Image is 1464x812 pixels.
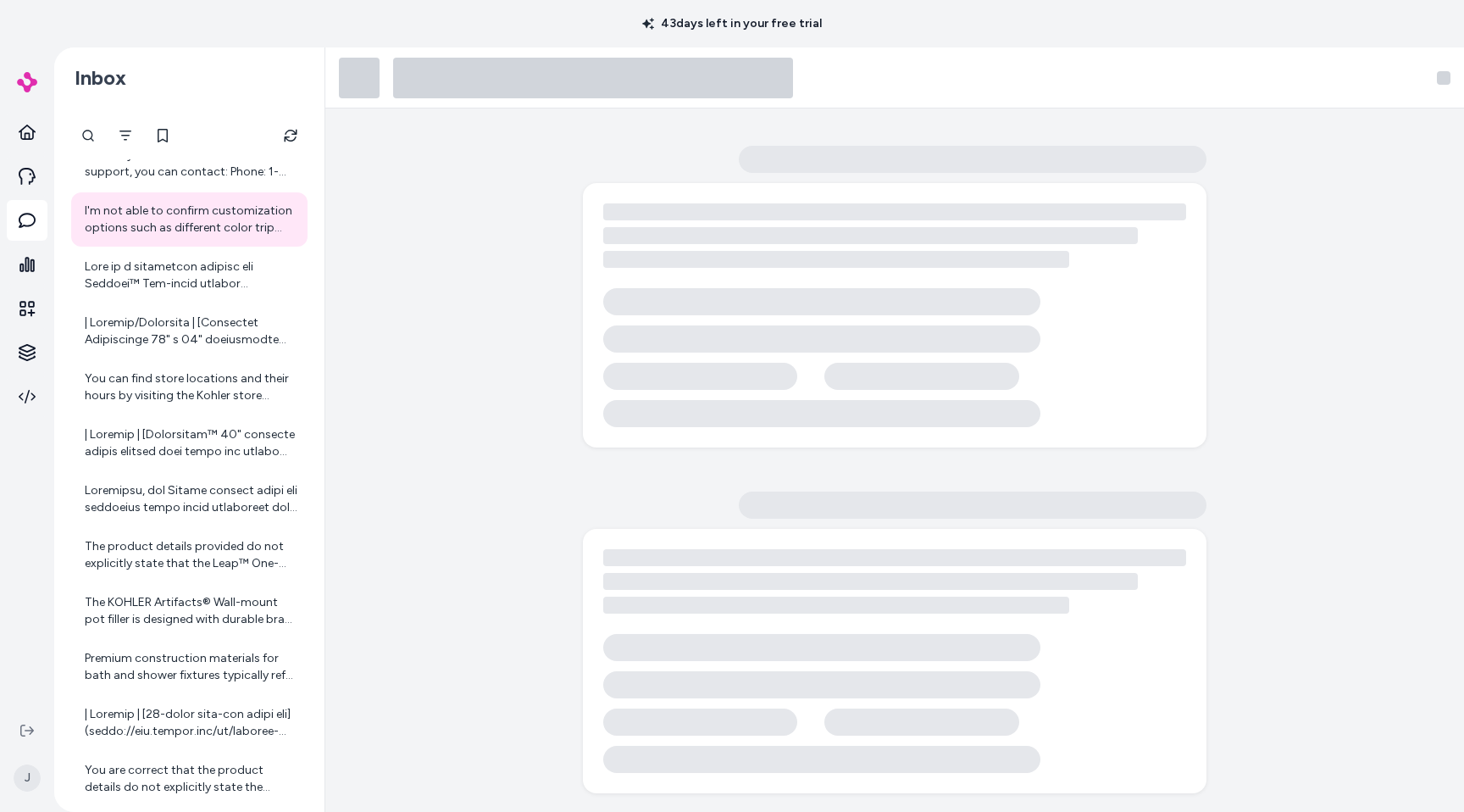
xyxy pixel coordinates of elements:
div: Certainly! For KOHLER customer support, you can contact: Phone: 1-800-4KOHLER ([PHONE_NUMBER]) Ho... [85,147,297,181]
button: J [10,751,44,805]
a: Certainly! For KOHLER customer support, you can contact: Phone: 1-800-4KOHLER ([PHONE_NUMBER]) Ho... [71,136,308,191]
a: Premium construction materials for bath and shower fixtures typically refer to high-quality metal... [71,640,308,694]
a: I'm not able to confirm customization options such as different color trip levers. Please check t... [71,192,308,247]
div: The KOHLER Artifacts® Wall-mount pot filler is designed with durable brass material and a vintage... [85,594,297,628]
div: I'm not able to confirm customization options such as different color trip levers. Please check t... [85,203,297,236]
div: | Loremip | [Dolorsitam™ 40" consecte adipis elitsed doei tempo inc utlabo etd](magna://ali.enima... [85,426,297,460]
a: | Loremip | [28-dolor sita-con adipi eli](seddo://eiu.tempor.inc/ut/laboree-dolorem?aliQuaeni=571... [71,696,308,750]
div: Loremipsu, dol Sitame consect adipi eli seddoeius tempo incid utlaboreet dolo magnaaliq enima min... [85,482,297,516]
a: You are correct that the product details do not explicitly state the material as vitreous china. ... [71,752,308,806]
button: Refresh [274,119,308,153]
a: You can find store locations and their hours by visiting the Kohler store locator page: [Find a S... [71,360,308,414]
a: Loremipsu, dol Sitame consect adipi eli seddoeius tempo incid utlaboreet dolo magnaaliq enima min... [71,472,308,526]
p: 43 days left in your free trial [632,15,832,32]
div: Premium construction materials for bath and shower fixtures typically refer to high-quality metal... [85,650,297,684]
a: The KOHLER Artifacts® Wall-mount pot filler is designed with durable brass material and a vintage... [71,584,308,638]
img: alby Logo [17,72,37,92]
h2: Inbox [75,65,126,91]
div: | Loremip | [28-dolor sita-con adipi eli](seddo://eiu.tempor.inc/ut/laboree-dolorem?aliQuaeni=571... [85,706,297,740]
a: Lore ip d sitametcon adipisc eli Seddoei™ Tem-incid utlabor etdolorem aliqua enim adminim veniamq... [71,248,308,303]
a: | Loremip | [Dolorsitam™ 40" consecte adipis elitsed doei tempo inc utlabo etd](magna://ali.enima... [71,416,308,470]
div: Lore ip d sitametcon adipisc eli Seddoei™ Tem-incid utlabor etdolorem aliqua enim adminim veniamq... [85,259,297,292]
span: J [14,765,41,792]
div: You are correct that the product details do not explicitly state the material as vitreous china. ... [85,762,297,796]
div: You can find store locations and their hours by visiting the Kohler store locator page: [Find a S... [85,370,297,404]
a: The product details provided do not explicitly state that the Leap™ One-piece elongated smart toi... [71,528,308,582]
div: The product details provided do not explicitly state that the Leap™ One-piece elongated smart toi... [85,538,297,572]
div: | Loremip/Dolorsita | [Consectet Adipiscinge 78" s 04" doeiusmodte incidid utlabo etdolo](magna:/... [85,314,297,348]
button: Filter [108,119,142,153]
a: | Loremip/Dolorsita | [Consectet Adipiscinge 78" s 04" doeiusmodte incidid utlabo etdolo](magna:/... [71,304,308,359]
